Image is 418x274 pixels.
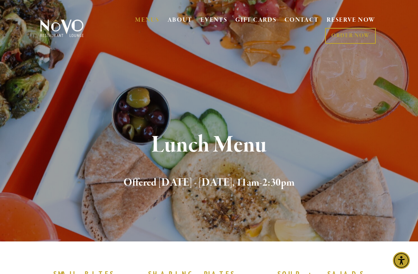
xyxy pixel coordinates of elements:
[39,19,85,38] img: Novo Restaurant &amp; Lounge
[49,133,369,158] h1: Lunch Menu
[284,13,319,28] a: CONTACT
[235,13,276,28] a: GIFT CARDS
[393,252,410,269] div: Accessibility Menu
[168,16,193,24] a: ABOUT
[135,16,159,24] a: MENUS
[200,16,227,24] a: EVENTS
[325,28,376,44] a: ORDER NOW
[49,175,369,191] h2: Offered [DATE] - [DATE], 11am-2:30pm
[327,13,375,28] a: RESERVE NOW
